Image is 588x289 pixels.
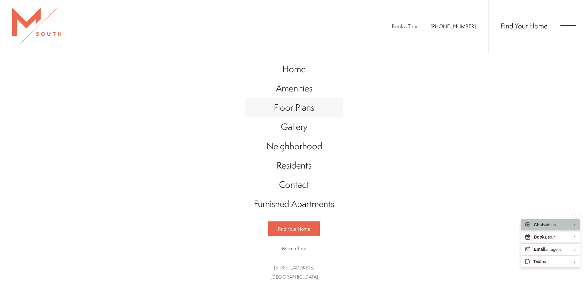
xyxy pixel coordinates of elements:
[431,23,476,30] a: Call Us at 813-570-8014
[245,98,343,117] a: Go to Floor Plans
[282,63,306,75] span: Home
[392,23,418,30] a: Book a Tour
[278,225,310,232] span: Find Your Home
[245,175,343,195] a: Go to Contact
[279,178,309,191] span: Contact
[270,264,318,280] a: Get Directions to 5110 South Manhattan Avenue Tampa, FL 33611
[245,117,343,137] a: Go to Gallery
[274,101,314,114] span: Floor Plans
[245,79,343,98] a: Go to Amenities
[277,159,311,172] span: Residents
[245,156,343,175] a: Go to Residents
[245,54,343,287] div: Main
[266,140,322,152] span: Neighborhood
[245,137,343,156] a: Go to Neighborhood
[268,241,320,255] a: Book a Tour
[560,23,576,28] button: Open Menu
[431,23,476,30] span: [PHONE_NUMBER]
[268,221,320,236] a: Find Your Home
[245,195,343,214] a: Go to Furnished Apartments (opens in a new tab)
[254,198,334,210] span: Furnished Apartments
[276,82,312,94] span: Amenities
[282,245,306,252] span: Book a Tour
[12,8,61,44] img: MSouth
[245,60,343,79] a: Go to Home
[281,120,307,133] span: Gallery
[501,21,548,31] a: Find Your Home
